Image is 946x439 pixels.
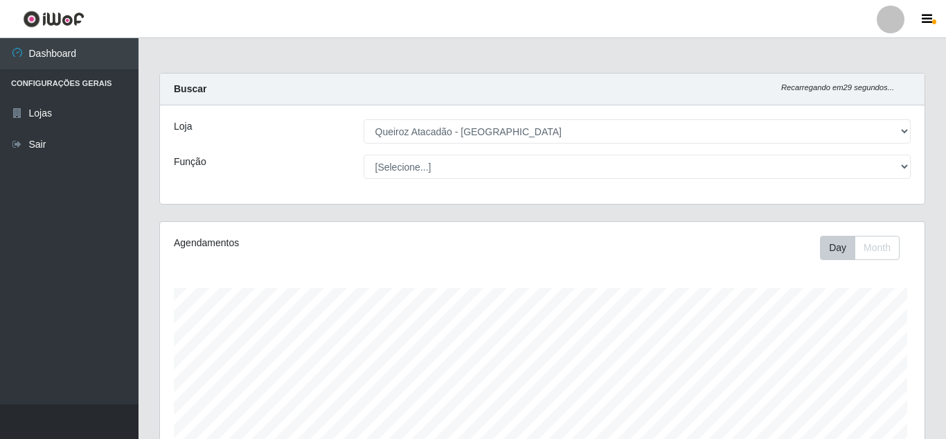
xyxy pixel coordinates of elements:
[820,236,911,260] div: Toolbar with button groups
[820,236,900,260] div: First group
[174,155,206,169] label: Função
[174,83,206,94] strong: Buscar
[174,119,192,134] label: Loja
[781,83,894,92] i: Recarregando em 29 segundos...
[820,236,855,260] button: Day
[23,10,84,28] img: CoreUI Logo
[855,236,900,260] button: Month
[174,236,469,250] div: Agendamentos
